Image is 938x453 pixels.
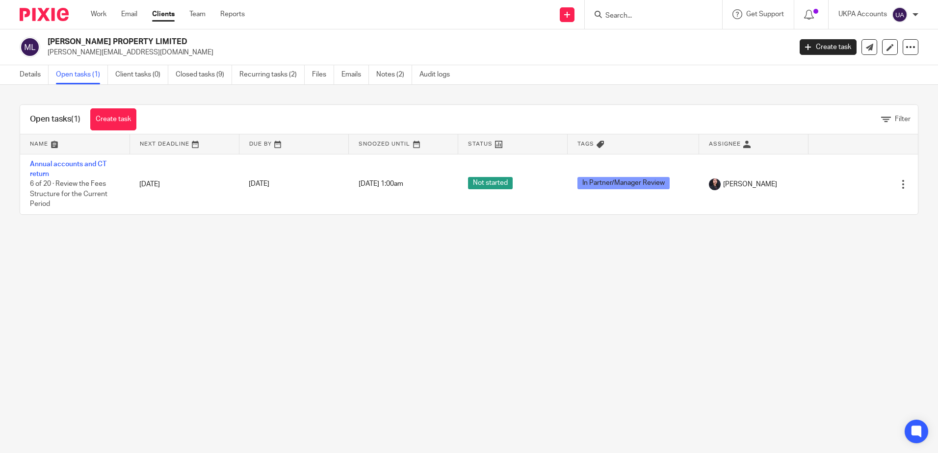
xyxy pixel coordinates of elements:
[30,161,106,177] a: Annual accounts and CT return
[220,9,245,19] a: Reports
[20,37,40,57] img: svg%3E
[30,180,107,207] span: 6 of 20 · Review the Fees Structure for the Current Period
[341,65,369,84] a: Emails
[419,65,457,84] a: Audit logs
[48,48,785,57] p: [PERSON_NAME][EMAIL_ADDRESS][DOMAIN_NAME]
[249,181,269,188] span: [DATE]
[56,65,108,84] a: Open tasks (1)
[189,9,206,19] a: Team
[376,65,412,84] a: Notes (2)
[709,178,721,190] img: MicrosoftTeams-image.jfif
[312,65,334,84] a: Files
[115,65,168,84] a: Client tasks (0)
[800,39,857,55] a: Create task
[359,181,403,188] span: [DATE] 1:00am
[20,8,69,21] img: Pixie
[176,65,232,84] a: Closed tasks (9)
[152,9,175,19] a: Clients
[746,11,784,18] span: Get Support
[20,65,49,84] a: Details
[91,9,106,19] a: Work
[121,9,137,19] a: Email
[895,116,911,123] span: Filter
[48,37,637,47] h2: [PERSON_NAME] PROPERTY LIMITED
[577,177,670,189] span: In Partner/Manager Review
[130,154,239,214] td: [DATE]
[838,9,887,19] p: UKPA Accounts
[604,12,693,21] input: Search
[30,114,80,125] h1: Open tasks
[90,108,136,130] a: Create task
[239,65,305,84] a: Recurring tasks (2)
[577,141,594,147] span: Tags
[468,141,493,147] span: Status
[359,141,410,147] span: Snoozed Until
[723,179,777,189] span: [PERSON_NAME]
[468,177,513,189] span: Not started
[71,115,80,123] span: (1)
[892,7,908,23] img: svg%3E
